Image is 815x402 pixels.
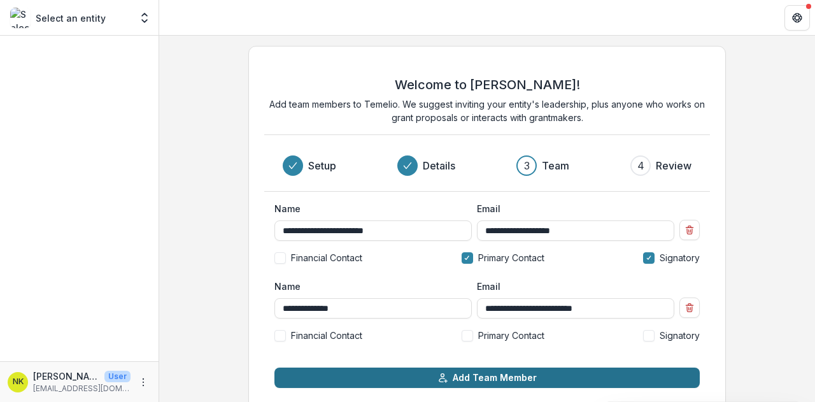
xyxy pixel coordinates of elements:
[679,298,700,318] button: Remove team member
[478,329,544,342] span: Primary Contact
[291,251,362,264] span: Financial Contact
[423,158,455,173] h3: Details
[784,5,810,31] button: Get Help
[274,368,700,388] button: Add Team Member
[36,11,106,25] p: Select an entity
[274,280,464,293] label: Name
[308,158,336,173] h3: Setup
[136,5,153,31] button: Open entity switcher
[637,158,644,173] div: 4
[291,329,362,342] span: Financial Contact
[679,220,700,240] button: Remove team member
[660,329,700,342] span: Signatory
[477,202,667,215] label: Email
[33,370,99,383] p: [PERSON_NAME]
[395,77,580,92] h2: Welcome to [PERSON_NAME]!
[274,202,464,215] label: Name
[136,375,151,390] button: More
[656,158,691,173] h3: Review
[283,155,691,176] div: Progress
[264,97,710,124] p: Add team members to Temelio. We suggest inviting your entity's leadership, plus anyone who works ...
[104,371,131,382] p: User
[542,158,569,173] h3: Team
[13,378,24,386] div: Narender Kumar
[660,251,700,264] span: Signatory
[477,280,667,293] label: Email
[10,8,31,28] img: Select an entity
[33,383,131,394] p: [EMAIL_ADDRESS][DOMAIN_NAME]
[478,251,544,264] span: Primary Contact
[524,158,530,173] div: 3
